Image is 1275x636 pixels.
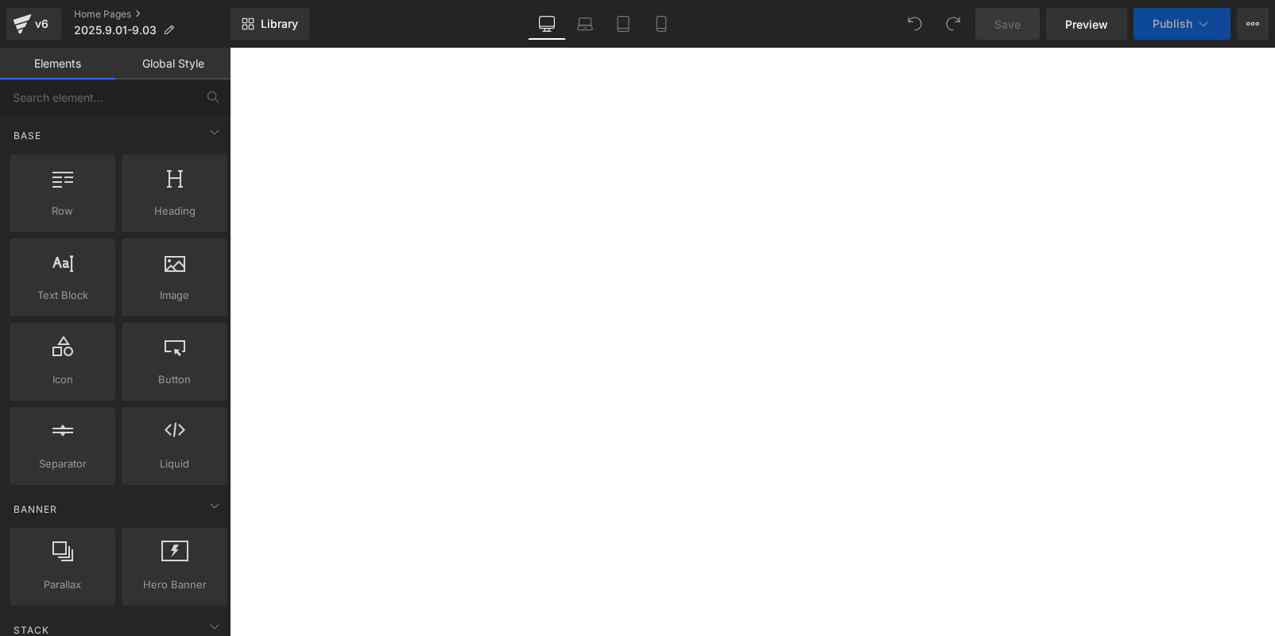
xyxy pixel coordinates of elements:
[74,24,157,37] span: 2025.9.01-9.03
[261,17,298,31] span: Library
[994,16,1021,33] span: Save
[937,8,969,40] button: Redo
[1134,8,1230,40] button: Publish
[14,371,110,388] span: Icon
[6,8,61,40] a: v6
[528,8,566,40] a: Desktop
[566,8,604,40] a: Laptop
[12,128,43,143] span: Base
[126,576,223,593] span: Hero Banner
[126,203,223,219] span: Heading
[126,456,223,472] span: Liquid
[32,14,52,34] div: v6
[14,456,110,472] span: Separator
[115,48,231,79] a: Global Style
[1065,16,1108,33] span: Preview
[126,287,223,304] span: Image
[14,203,110,219] span: Row
[14,576,110,593] span: Parallax
[231,8,309,40] a: New Library
[1046,8,1127,40] a: Preview
[899,8,931,40] button: Undo
[1153,17,1192,30] span: Publish
[12,502,59,517] span: Banner
[604,8,642,40] a: Tablet
[14,287,110,304] span: Text Block
[74,8,231,21] a: Home Pages
[642,8,680,40] a: Mobile
[126,371,223,388] span: Button
[1237,8,1269,40] button: More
